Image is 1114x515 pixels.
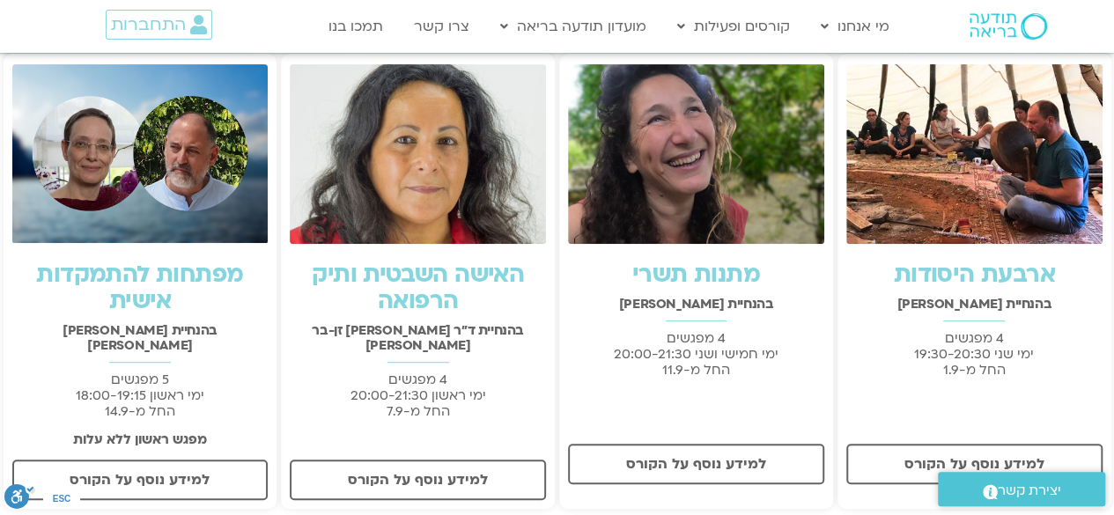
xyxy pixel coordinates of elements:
strong: מפגש ראשון ללא עלות [73,430,207,448]
a: יצירת קשר [938,472,1105,506]
a: למידע נוסף על הקורס [290,460,546,500]
a: ארבעת היסודות [894,259,1055,291]
a: למידע נוסף על הקורס [568,444,824,484]
a: מתנות תשרי [632,259,760,291]
a: למידע נוסף על הקורס [12,460,269,500]
a: מפתחות להתמקדות אישית [36,259,243,317]
a: מועדון תודעה בריאה [491,10,655,43]
h2: בהנחיית [PERSON_NAME] [846,297,1103,312]
p: 4 מפגשים ימי שני 19:30-20:30 [846,330,1103,378]
span: למידע נוסף על הקורס [904,456,1044,472]
span: למידע נוסף על הקורס [626,456,766,472]
p: 4 מפגשים ימי חמישי ושני 20:00-21:30 [568,330,824,378]
a: למידע נוסף על הקורס [846,444,1103,484]
a: תמכו בנו [320,10,392,43]
span: למידע נוסף על הקורס [348,472,488,488]
span: למידע נוסף על הקורס [70,472,210,488]
h2: בהנחיית ד"ר [PERSON_NAME] זן-בר [PERSON_NAME] [290,323,546,353]
img: תודעה בריאה [970,13,1047,40]
span: החל מ-14.9 [105,402,175,420]
h2: בהנחיית [PERSON_NAME] [568,297,824,312]
a: התחברות [106,10,212,40]
a: צרו קשר [405,10,478,43]
span: החל מ-11.9 [662,361,730,379]
a: מי אנחנו [812,10,898,43]
span: החל מ-1.9 [943,361,1006,379]
p: 4 מפגשים ימי ראשון 20:00-21:30 [290,372,546,419]
a: קורסים ופעילות [668,10,799,43]
a: האישה השבטית ותיק הרפואה [312,259,524,317]
span: התחברות [111,15,186,34]
span: החל מ-7.9 [387,402,450,420]
span: יצירת קשר [998,479,1061,503]
p: 5 מפגשים ימי ראשון 18:00-19:15 [12,372,269,419]
h2: בהנחיית [PERSON_NAME] [PERSON_NAME] [12,323,269,353]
